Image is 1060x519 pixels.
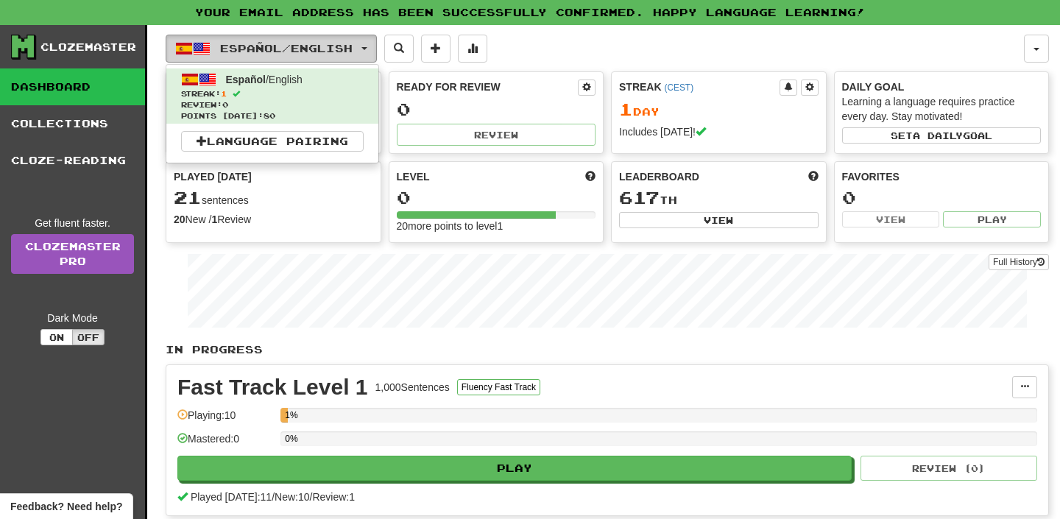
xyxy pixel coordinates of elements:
div: Playing: 10 [177,408,273,432]
button: View [842,211,940,227]
span: Review: 1 [312,491,355,503]
span: Points [DATE]: 80 [181,110,364,121]
button: Search sentences [384,35,414,63]
button: Review (0) [861,456,1037,481]
div: 0 [397,100,596,119]
button: Play [943,211,1041,227]
div: Favorites [842,169,1042,184]
span: Score more points to level up [585,169,596,184]
span: / [310,491,313,503]
div: Mastered: 0 [177,431,273,456]
span: a daily [913,130,963,141]
button: Add sentence to collection [421,35,451,63]
span: 21 [174,187,202,208]
div: Day [619,100,819,119]
span: New: 10 [275,491,309,503]
div: Ready for Review [397,80,579,94]
button: View [619,212,819,228]
span: This week in points, UTC [808,169,819,184]
div: Learning a language requires practice every day. Stay motivated! [842,94,1042,124]
button: Español/English [166,35,377,63]
button: More stats [458,35,487,63]
button: On [40,329,73,345]
strong: 1 [211,213,217,225]
strong: 20 [174,213,185,225]
span: Español / English [220,42,353,54]
a: (CEST) [664,82,693,93]
span: 1 [221,89,227,98]
div: 0 [397,188,596,207]
button: Fluency Fast Track [457,379,540,395]
p: In Progress [166,342,1049,357]
span: Level [397,169,430,184]
span: 617 [619,187,660,208]
a: ClozemasterPro [11,234,134,274]
div: Daily Goal [842,80,1042,94]
button: Off [72,329,105,345]
div: 1% [285,408,288,423]
span: / [272,491,275,503]
button: Full History [989,254,1049,270]
div: 0 [842,188,1042,207]
div: New / Review [174,212,373,227]
span: Español [226,74,266,85]
span: Leaderboard [619,169,699,184]
span: Review: 0 [181,99,364,110]
div: Get fluent faster. [11,216,134,230]
div: Clozemaster [40,40,136,54]
div: Includes [DATE]! [619,124,819,139]
a: Español/EnglishStreak:1 Review:0Points [DATE]:80 [166,68,378,124]
span: Played [DATE] [174,169,252,184]
span: / English [226,74,303,85]
div: Streak [619,80,780,94]
span: Played [DATE]: 11 [191,491,272,503]
button: Seta dailygoal [842,127,1042,144]
div: Dark Mode [11,311,134,325]
div: Fast Track Level 1 [177,376,368,398]
a: Language Pairing [181,131,364,152]
button: Play [177,456,852,481]
span: Open feedback widget [10,499,122,514]
button: Review [397,124,596,146]
div: sentences [174,188,373,208]
span: Streak: [181,88,364,99]
div: th [619,188,819,208]
div: 20 more points to level 1 [397,219,596,233]
div: 1,000 Sentences [375,380,450,395]
span: 1 [619,99,633,119]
